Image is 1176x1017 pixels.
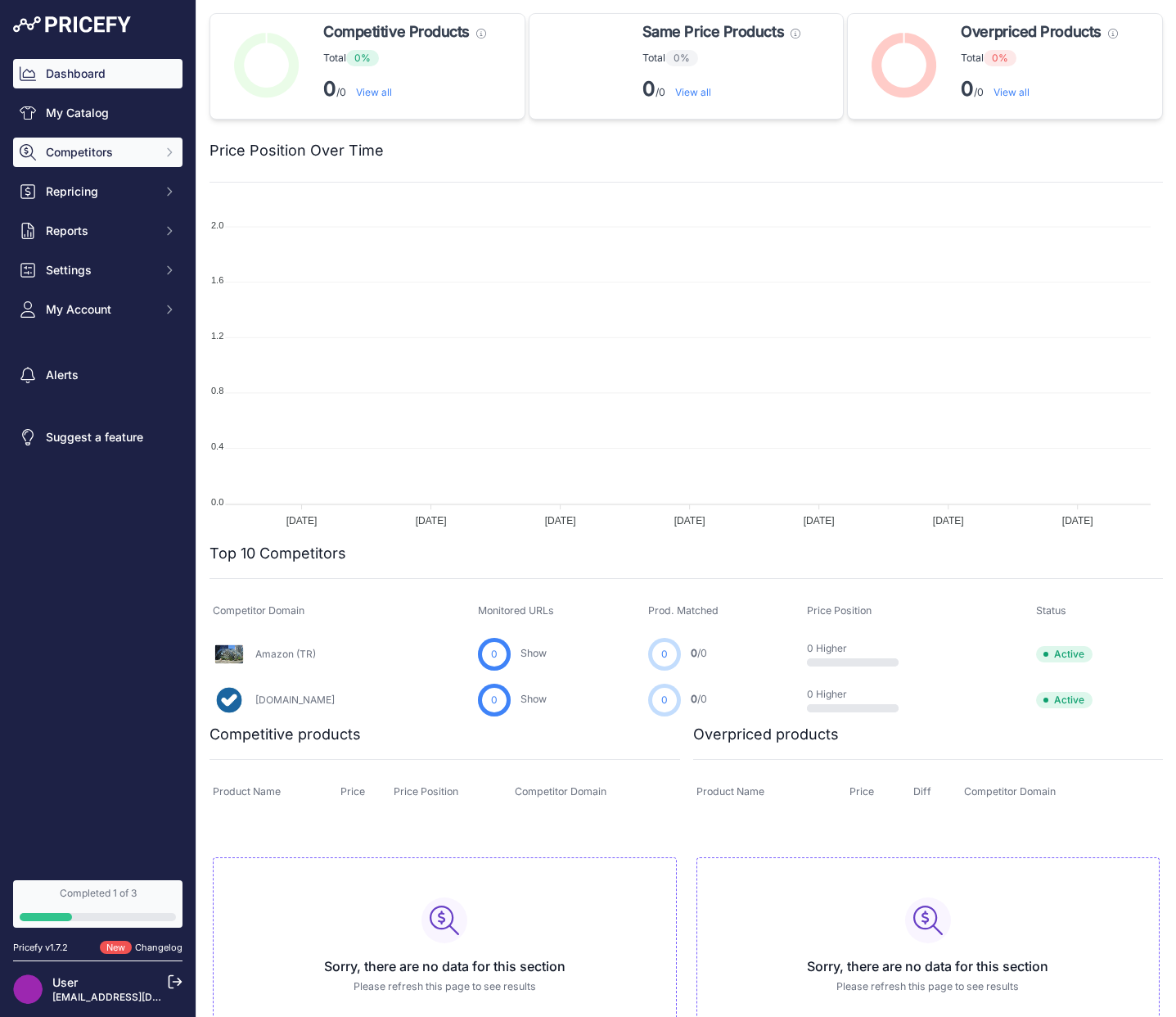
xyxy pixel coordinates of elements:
a: Alerts [13,360,182,390]
a: View all [675,86,711,98]
span: Reports [46,223,153,239]
a: Changelog [135,942,182,953]
span: Price [849,785,874,798]
span: Competitor Domain [213,604,304,617]
a: Show [520,693,547,705]
a: [DOMAIN_NAME] [255,694,335,706]
a: Dashboard [13,59,182,88]
a: 0/0 [691,647,707,659]
a: Completed 1 of 3 [13,880,182,928]
span: My Account [46,301,153,318]
a: View all [994,86,1030,98]
button: My Account [13,295,182,324]
p: Total [642,50,800,66]
button: Reports [13,216,182,246]
strong: 0 [323,77,336,101]
span: Status [1036,604,1066,617]
span: Price Position [394,785,458,798]
a: 0/0 [691,693,707,705]
span: Same Price Products [642,20,784,43]
span: Price [340,785,365,798]
h2: Price Position Over Time [210,139,384,162]
span: 0 [661,647,668,662]
p: Total [323,50,486,66]
a: Amazon (TR) [255,648,316,660]
span: 0 [491,647,498,662]
a: [EMAIL_ADDRESS][DOMAIN_NAME] [52,991,223,1003]
tspan: 0.8 [211,386,223,395]
strong: 0 [642,77,656,101]
span: Diff [913,785,931,798]
span: 0% [665,50,698,66]
tspan: 1.2 [211,331,223,341]
tspan: 0.4 [211,441,223,451]
span: Product Name [696,785,764,798]
nav: Sidebar [13,59,182,861]
span: Product Name [213,785,281,798]
tspan: [DATE] [674,515,705,527]
button: Repricing [13,177,182,206]
a: My Catalog [13,98,182,128]
tspan: [DATE] [545,515,576,527]
span: 0% [346,50,379,66]
h3: Sorry, there are no data for this section [227,956,663,976]
tspan: [DATE] [416,515,447,527]
span: 0 [691,647,697,659]
span: Settings [46,262,153,278]
span: 0% [984,50,1016,66]
h2: Top 10 Competitors [210,542,346,565]
span: Competitive Products [323,20,470,43]
a: User [52,975,78,989]
span: 0 [691,693,697,705]
p: 0 Higher [807,642,912,655]
span: Overpriced Products [961,20,1101,43]
span: Prod. Matched [648,604,719,617]
a: Show [520,647,547,659]
span: Active [1036,692,1093,708]
img: Pricefy Logo [13,16,131,33]
span: Monitored URLs [478,604,554,617]
span: New [100,941,132,955]
span: 0 [661,693,668,707]
h3: Sorry, there are no data for this section [710,956,1147,976]
tspan: 2.0 [211,220,223,230]
tspan: [DATE] [286,515,318,527]
tspan: 1.6 [211,275,223,285]
p: Please refresh this page to see results [227,979,663,995]
button: Competitors [13,138,182,167]
p: Total [961,50,1117,66]
tspan: 0.0 [211,497,223,507]
p: Please refresh this page to see results [710,979,1147,995]
a: Suggest a feature [13,423,182,452]
span: Competitor Domain [964,785,1056,798]
p: 0 Higher [807,688,912,701]
div: Pricefy v1.7.2 [13,941,68,955]
h2: Competitive products [210,723,361,746]
span: Repricing [46,183,153,200]
a: View all [356,86,392,98]
p: /0 [961,76,1117,102]
span: Price Position [807,604,872,617]
span: Competitors [46,144,153,160]
div: Completed 1 of 3 [20,887,176,900]
p: /0 [323,76,486,102]
p: /0 [642,76,800,102]
tspan: [DATE] [804,515,835,527]
strong: 0 [961,77,974,101]
span: Active [1036,646,1093,662]
tspan: [DATE] [933,515,964,527]
span: 0 [491,693,498,707]
button: Settings [13,255,182,285]
h2: Overpriced products [693,723,839,746]
span: Competitor Domain [515,785,606,798]
tspan: [DATE] [1062,515,1093,527]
